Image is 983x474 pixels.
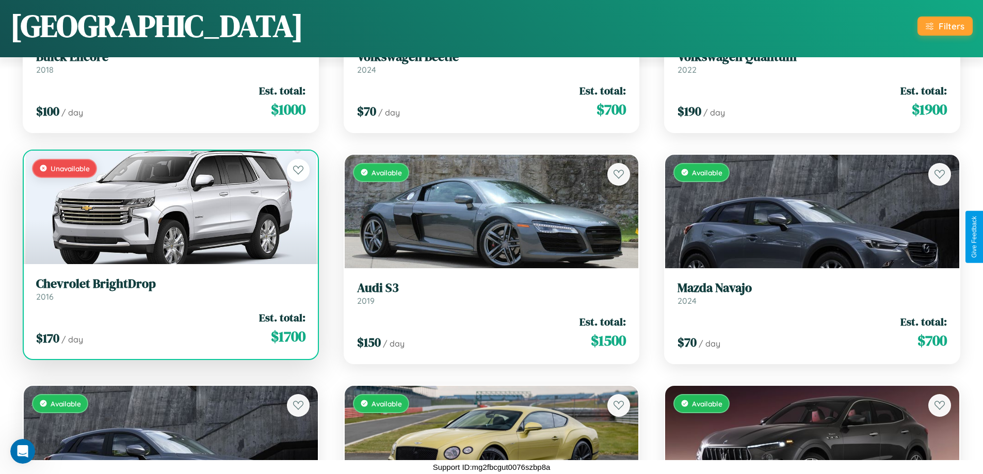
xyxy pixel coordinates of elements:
[579,83,626,98] span: Est. total:
[36,64,54,75] span: 2018
[36,291,54,302] span: 2016
[61,107,83,118] span: / day
[692,168,722,177] span: Available
[699,338,720,349] span: / day
[51,399,81,408] span: Available
[36,103,59,120] span: $ 100
[917,330,947,351] span: $ 700
[259,310,305,325] span: Est. total:
[10,5,303,47] h1: [GEOGRAPHIC_DATA]
[357,50,626,64] h3: Volkswagen Beetle
[36,276,305,291] h3: Chevrolet BrightDrop
[703,107,725,118] span: / day
[678,103,701,120] span: $ 190
[912,99,947,120] span: $ 1900
[36,330,59,347] span: $ 170
[357,64,376,75] span: 2024
[678,50,947,64] h3: Volkswagen Quantum
[36,50,305,75] a: Buick Encore2018
[678,296,697,306] span: 2024
[372,399,402,408] span: Available
[917,17,973,36] button: Filters
[678,334,697,351] span: $ 70
[36,50,305,64] h3: Buick Encore
[433,460,551,474] p: Support ID: mg2fbcgut0076szbp8a
[271,326,305,347] span: $ 1700
[678,50,947,75] a: Volkswagen Quantum2022
[678,281,947,306] a: Mazda Navajo2024
[678,281,947,296] h3: Mazda Navajo
[51,164,90,173] span: Unavailable
[357,281,626,306] a: Audi S32019
[357,296,375,306] span: 2019
[357,334,381,351] span: $ 150
[357,103,376,120] span: $ 70
[378,107,400,118] span: / day
[900,314,947,329] span: Est. total:
[10,439,35,464] iframe: Intercom live chat
[678,64,697,75] span: 2022
[591,330,626,351] span: $ 1500
[259,83,305,98] span: Est. total:
[939,21,964,31] div: Filters
[61,334,83,345] span: / day
[900,83,947,98] span: Est. total:
[579,314,626,329] span: Est. total:
[372,168,402,177] span: Available
[36,276,305,302] a: Chevrolet BrightDrop2016
[383,338,405,349] span: / day
[357,50,626,75] a: Volkswagen Beetle2024
[597,99,626,120] span: $ 700
[971,216,978,258] div: Give Feedback
[357,281,626,296] h3: Audi S3
[692,399,722,408] span: Available
[271,99,305,120] span: $ 1000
